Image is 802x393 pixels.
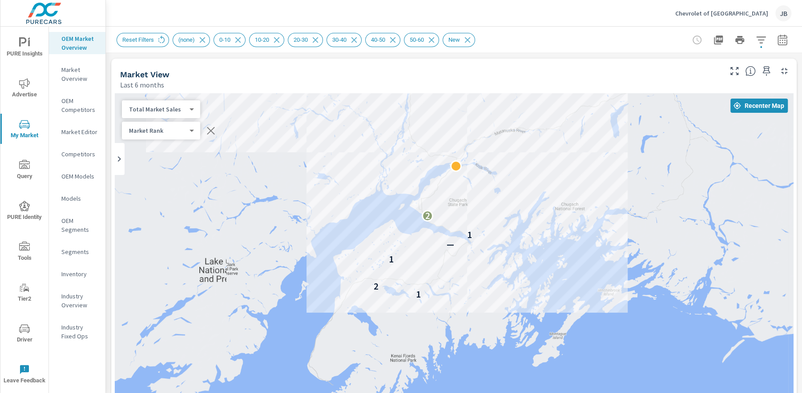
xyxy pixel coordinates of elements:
[173,36,200,43] span: (none)
[365,33,400,47] div: 40-50
[709,31,727,49] button: "Export Report to PDF"
[49,94,105,116] div: OEM Competitors
[3,119,46,141] span: My Market
[120,79,164,90] p: Last 6 months
[117,36,159,43] span: Reset Filters
[250,36,274,43] span: 10-20
[49,192,105,205] div: Models
[675,9,768,17] p: Chevrolet of [GEOGRAPHIC_DATA]
[777,64,791,78] button: Minimize Widget
[467,230,472,240] p: 1
[49,32,105,54] div: OEM Market Overview
[288,36,313,43] span: 20-30
[3,364,46,386] span: Leave Feedback
[61,194,98,203] p: Models
[3,282,46,304] span: Tier2
[3,242,46,263] span: Tools
[120,70,169,79] h5: Market View
[730,99,788,113] button: Recenter Map
[49,170,105,183] div: OEM Models
[61,323,98,341] p: Industry Fixed Ops
[3,160,46,182] span: Query
[49,147,105,161] div: Competitors
[61,96,98,114] p: OEM Competitors
[61,127,98,136] p: Market Editor
[173,33,210,47] div: (none)
[415,289,420,300] p: 1
[425,210,430,221] p: 2
[49,290,105,312] div: Industry Overview
[734,102,784,110] span: Recenter Map
[3,323,46,345] span: Driver
[404,36,429,43] span: 50-60
[366,36,391,43] span: 40-50
[49,267,105,281] div: Inventory
[731,31,749,49] button: Print Report
[61,150,98,159] p: Competitors
[122,105,193,114] div: Total Market Sales
[61,270,98,278] p: Inventory
[49,214,105,236] div: OEM Segments
[214,36,236,43] span: 0-10
[374,281,379,292] p: 2
[61,247,98,256] p: Segments
[446,239,454,250] p: —
[49,245,105,258] div: Segments
[3,201,46,222] span: PURE Identity
[61,34,98,52] p: OEM Market Overview
[727,64,742,78] button: Make Fullscreen
[117,33,169,47] div: Reset Filters
[745,66,756,76] span: Find the biggest opportunities in your market for your inventory. Understand by postal code where...
[61,65,98,83] p: Market Overview
[327,36,352,43] span: 30-40
[129,127,186,135] p: Market Rank
[49,125,105,139] div: Market Editor
[775,5,791,21] div: JB
[443,33,475,47] div: New
[61,216,98,234] p: OEM Segments
[122,127,193,135] div: Total Market Sales
[61,172,98,181] p: OEM Models
[752,31,770,49] button: Apply Filters
[759,64,774,78] span: Save this to your personalized report
[61,292,98,310] p: Industry Overview
[404,33,439,47] div: 50-60
[3,37,46,59] span: PURE Insights
[129,105,186,113] p: Total Market Sales
[49,63,105,85] div: Market Overview
[774,31,791,49] button: Select Date Range
[3,78,46,100] span: Advertise
[249,33,284,47] div: 10-20
[288,33,323,47] div: 20-30
[49,321,105,343] div: Industry Fixed Ops
[389,254,394,265] p: 1
[443,36,465,43] span: New
[214,33,246,47] div: 0-10
[326,33,362,47] div: 30-40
